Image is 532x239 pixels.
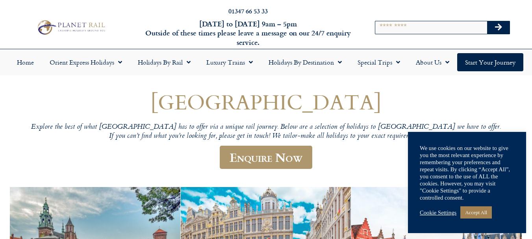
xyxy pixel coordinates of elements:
[130,53,198,71] a: Holidays by Rail
[220,146,312,169] a: Enquire Now
[30,90,502,113] h1: [GEOGRAPHIC_DATA]
[261,53,350,71] a: Holidays by Destination
[35,19,107,36] img: Planet Rail Train Holidays Logo
[42,53,130,71] a: Orient Express Holidays
[350,53,408,71] a: Special Trips
[457,53,523,71] a: Start your Journey
[420,145,514,201] div: We use cookies on our website to give you the most relevant experience by remembering your prefer...
[30,123,502,141] p: Explore the best of what [GEOGRAPHIC_DATA] has to offer via a unique rail journey. Below are a se...
[487,21,510,34] button: Search
[228,6,268,15] a: 01347 66 53 33
[408,53,457,71] a: About Us
[144,19,352,47] h6: [DATE] to [DATE] 9am – 5pm Outside of these times please leave a message on our 24/7 enquiry serv...
[420,209,456,216] a: Cookie Settings
[198,53,261,71] a: Luxury Trains
[460,206,492,219] a: Accept All
[9,53,42,71] a: Home
[4,53,528,71] nav: Menu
